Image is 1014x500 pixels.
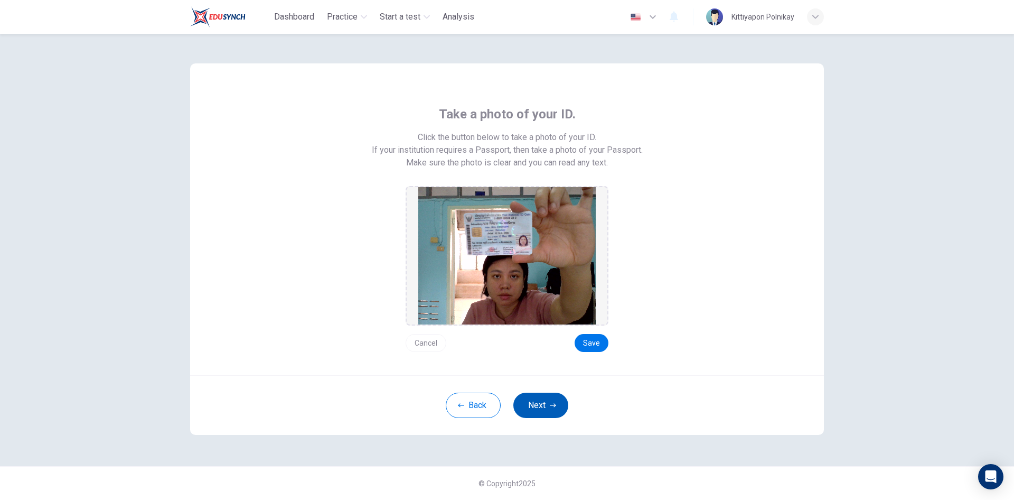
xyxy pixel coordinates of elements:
img: Train Test logo [190,6,246,27]
span: Make sure the photo is clear and you can read any text. [406,156,608,169]
span: Dashboard [274,11,314,23]
span: Practice [327,11,358,23]
span: Analysis [443,11,474,23]
span: Start a test [380,11,420,23]
div: Open Intercom Messenger [978,464,1003,489]
img: preview screemshot [418,187,596,325]
button: Practice [323,7,371,26]
button: Start a test [375,7,434,26]
a: Train Test logo [190,6,270,27]
button: Back [446,393,501,418]
button: Next [513,393,568,418]
img: Profile picture [706,8,723,25]
span: Click the button below to take a photo of your ID. If your institution requires a Passport, then ... [372,131,643,156]
button: Cancel [406,334,446,352]
button: Analysis [438,7,478,26]
div: Kittiyapon Polnikay [731,11,794,23]
img: en [629,13,642,21]
span: Take a photo of your ID. [439,106,576,123]
button: Dashboard [270,7,318,26]
button: Save [575,334,608,352]
span: © Copyright 2025 [478,479,536,488]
